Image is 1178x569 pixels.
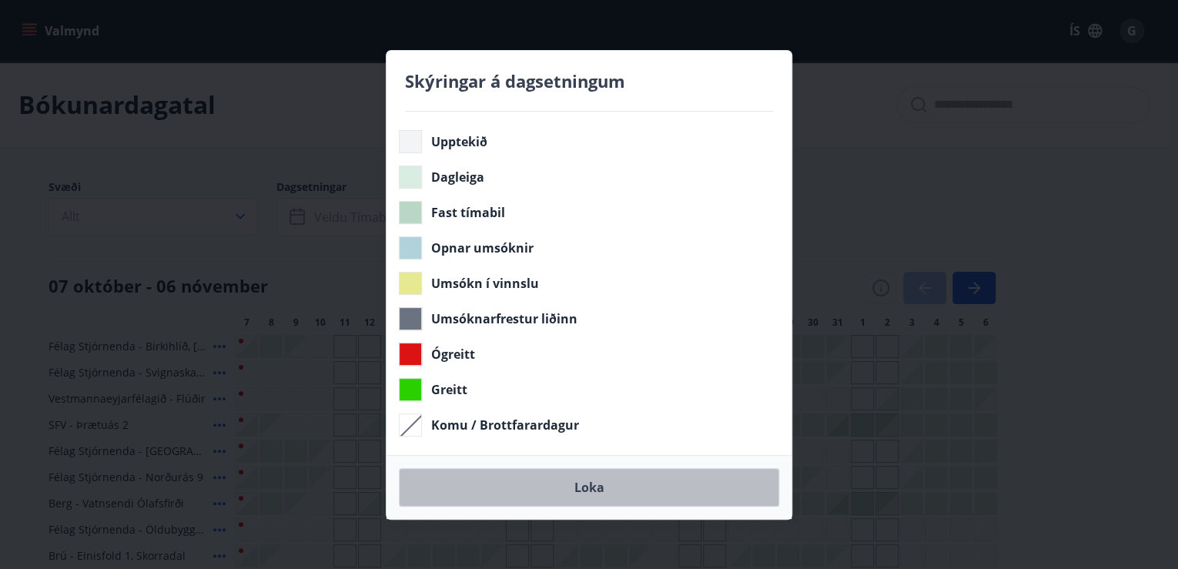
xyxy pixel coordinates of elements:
span: Umsóknarfrestur liðinn [431,310,577,327]
span: Ógreitt [431,346,475,363]
span: Upptekið [431,133,487,150]
span: Dagleiga [431,169,484,186]
span: Komu / Brottfarardagur [431,417,579,433]
h4: Skýringar á dagsetningum [405,69,773,92]
button: Loka [399,468,779,507]
span: Umsókn í vinnslu [431,275,539,292]
span: Greitt [431,381,467,398]
span: Fast tímabil [431,204,505,221]
span: Opnar umsóknir [431,239,534,256]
